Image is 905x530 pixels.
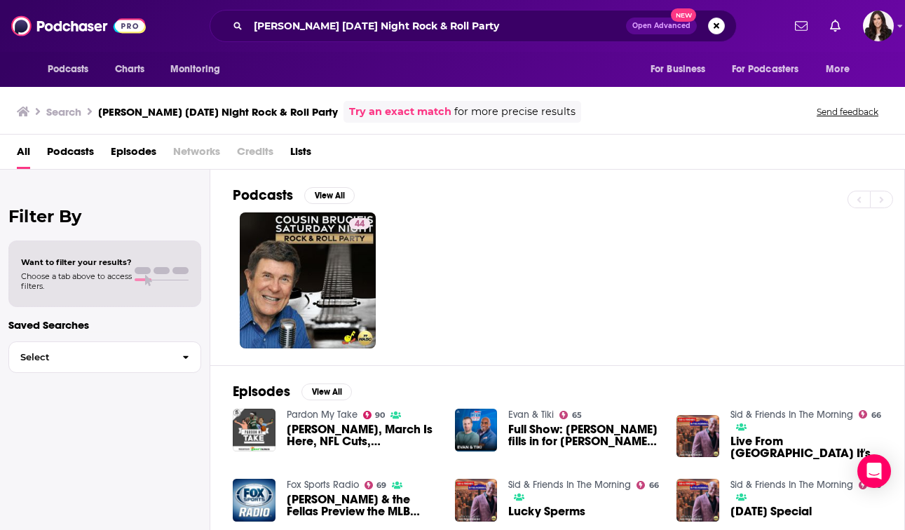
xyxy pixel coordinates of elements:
img: Yom Kippur Special [676,479,719,522]
h2: Episodes [233,383,290,400]
a: Charts [106,56,154,83]
a: Try an exact match [349,104,451,120]
a: Patrick Beverley, March Is Here, NFL Cuts, Mike Tyson Is Back + Fyre Fest Of The Week [287,423,438,447]
a: Sid & Friends In The Morning [508,479,631,491]
button: open menu [641,56,723,83]
a: Full Show: Shaun Morash fills in for Evan on a Friday show along side Tiki Barber [508,423,660,447]
button: open menu [816,56,867,83]
a: Podcasts [47,140,94,169]
button: open menu [161,56,238,83]
span: 66 [871,482,881,489]
a: Evan & Tiki [508,409,554,421]
a: EpisodesView All [233,383,352,400]
a: Fox Sports Radio [287,479,359,491]
span: Live From [GEOGRAPHIC_DATA] It's Sid & Friends in the Morning | [DATE] [730,435,882,459]
span: 44 [355,217,365,231]
span: 90 [375,412,385,419]
a: Pardon My Take [287,409,358,421]
span: [DATE] Special [730,505,812,517]
a: Lucky Sperms [508,505,585,517]
span: Open Advanced [632,22,690,29]
button: open menu [38,56,107,83]
button: open menu [723,56,819,83]
a: 65 [559,411,582,419]
a: Sid & Friends In The Morning [730,479,853,491]
a: Show notifications dropdown [824,14,846,38]
span: 66 [649,482,659,489]
img: Lucky Sperms [455,479,498,522]
span: Charts [115,60,145,79]
button: Show profile menu [863,11,894,41]
h3: [PERSON_NAME] [DATE] Night Rock & Roll Party [98,105,338,118]
span: Want to filter your results? [21,257,132,267]
h2: Filter By [8,206,201,226]
span: Credits [237,140,273,169]
img: Full Show: Shaun Morash fills in for Evan on a Friday show along side Tiki Barber [455,409,498,451]
span: for more precise results [454,104,576,120]
a: 66 [859,410,881,419]
a: Lists [290,140,311,169]
span: Podcasts [48,60,89,79]
img: Anthony Gargano & the Fellas Preview the MLB Season & the Elite 8 [233,479,275,522]
span: Full Show: [PERSON_NAME] fills in for [PERSON_NAME] on a [DATE] show along side [PERSON_NAME] [508,423,660,447]
button: View All [301,383,352,400]
a: Sid & Friends In The Morning [730,409,853,421]
input: Search podcasts, credits, & more... [248,15,626,37]
img: Patrick Beverley, March Is Here, NFL Cuts, Mike Tyson Is Back + Fyre Fest Of The Week [233,409,275,451]
span: For Podcasters [732,60,799,79]
span: Networks [173,140,220,169]
img: User Profile [863,11,894,41]
p: Saved Searches [8,318,201,332]
a: 44 [349,218,370,229]
div: Open Intercom Messenger [857,454,891,488]
img: Live From Pershing Square Cafe It's Sid & Friends in the Morning | 02-28-25 [676,415,719,458]
button: View All [304,187,355,204]
a: All [17,140,30,169]
span: Logged in as RebeccaShapiro [863,11,894,41]
a: Anthony Gargano & the Fellas Preview the MLB Season & the Elite 8 [287,494,438,517]
button: Open AdvancedNew [626,18,697,34]
a: 90 [363,411,386,419]
div: Search podcasts, credits, & more... [210,10,737,42]
a: 66 [637,481,659,489]
span: New [671,8,696,22]
a: Yom Kippur Special [730,505,812,517]
a: 44 [240,212,376,348]
a: Show notifications dropdown [789,14,813,38]
span: [PERSON_NAME] & the Fellas Preview the MLB Season & the Elite 8 [287,494,438,517]
span: Monitoring [170,60,220,79]
span: [PERSON_NAME], March Is Here, NFL Cuts, [PERSON_NAME] Is Back + Fyre Fest Of The Week [287,423,438,447]
span: 66 [871,412,881,419]
h3: Search [46,105,81,118]
span: 69 [376,482,386,489]
span: For Business [651,60,706,79]
span: Select [9,353,171,362]
span: 65 [572,412,582,419]
a: Live From Pershing Square Cafe It's Sid & Friends in the Morning | 02-28-25 [730,435,882,459]
button: Select [8,341,201,373]
a: 69 [365,481,387,489]
span: More [826,60,850,79]
span: Choose a tab above to access filters. [21,271,132,291]
button: Send feedback [812,106,883,118]
h2: Podcasts [233,186,293,204]
img: Podchaser - Follow, Share and Rate Podcasts [11,13,146,39]
a: PodcastsView All [233,186,355,204]
a: Episodes [111,140,156,169]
